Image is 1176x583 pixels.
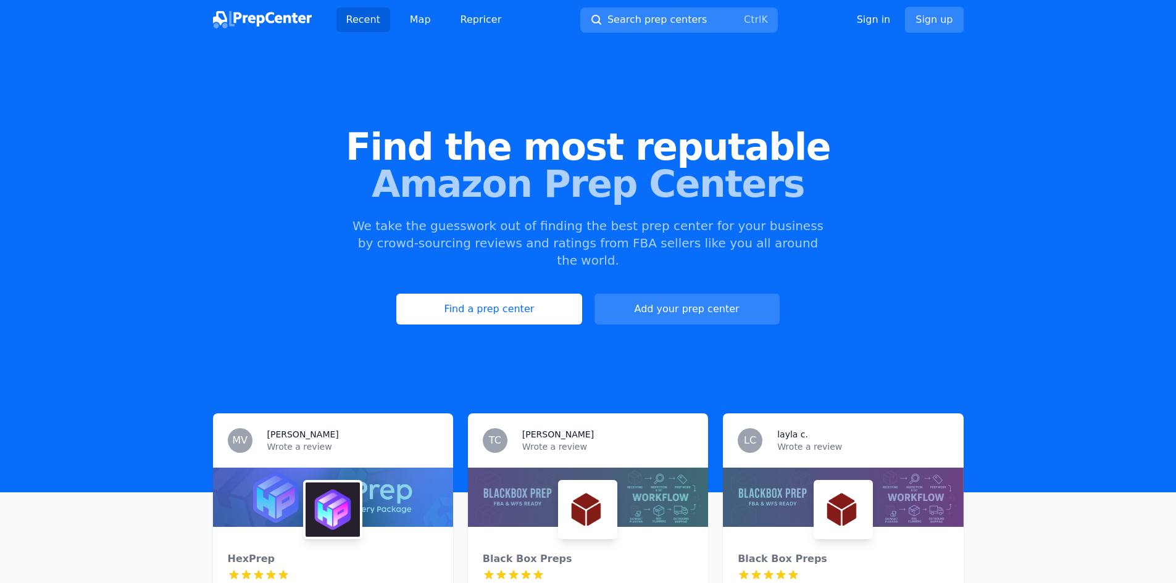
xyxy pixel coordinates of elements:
div: HexPrep [228,552,438,566]
kbd: Ctrl [744,14,761,25]
h3: [PERSON_NAME] [267,428,339,440]
button: Search prep centersCtrlK [580,7,778,33]
a: Map [400,7,441,32]
a: Repricer [451,7,512,32]
p: Wrote a review [777,440,948,453]
p: Wrote a review [522,440,693,453]
a: Find a prep center [396,294,582,325]
h3: layla c. [777,428,808,440]
a: Recent [336,7,390,32]
p: Wrote a review [267,440,438,453]
img: PrepCenter [213,11,312,28]
span: TC [489,436,501,445]
div: Black Box Preps [738,552,948,566]
img: Black Box Preps [816,482,870,537]
img: Black Box Preps [561,482,615,537]
span: LC [744,436,756,445]
span: Search prep centers [607,12,707,27]
a: Sign up [905,7,963,33]
img: HexPrep [306,482,360,537]
div: Black Box Preps [483,552,693,566]
p: We take the guesswork out of finding the best prep center for your business by crowd-sourcing rev... [351,217,825,269]
span: MV [232,436,248,445]
span: Find the most reputable [20,128,1156,165]
span: Amazon Prep Centers [20,165,1156,202]
h3: [PERSON_NAME] [522,428,594,440]
a: Add your prep center [594,294,780,325]
kbd: K [761,14,768,25]
a: Sign in [857,12,891,27]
